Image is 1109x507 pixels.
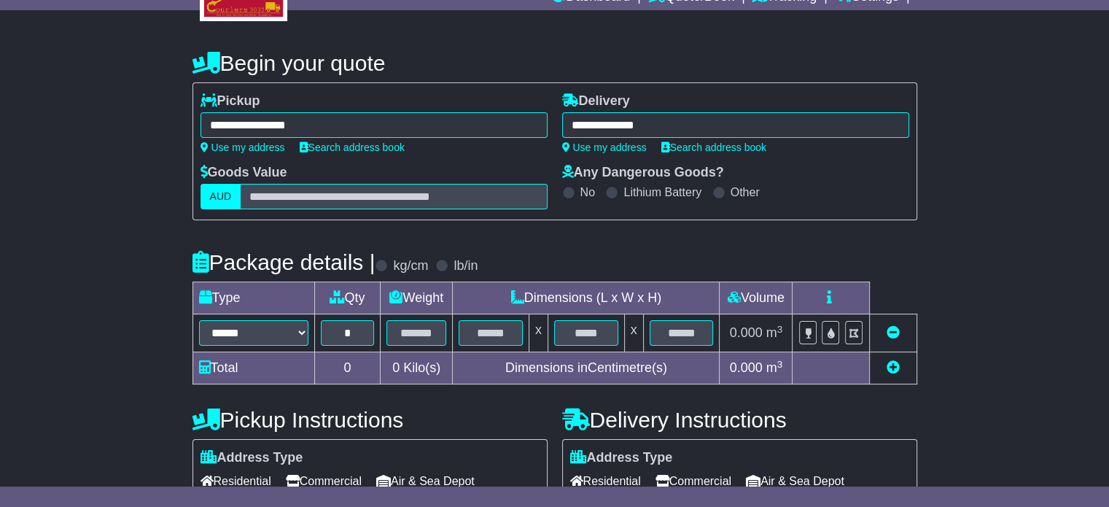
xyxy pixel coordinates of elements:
[201,184,241,209] label: AUD
[731,185,760,199] label: Other
[766,360,783,375] span: m
[286,470,362,492] span: Commercial
[887,360,900,375] a: Add new item
[562,142,647,153] a: Use my address
[562,408,917,432] h4: Delivery Instructions
[376,470,475,492] span: Air & Sea Depot
[192,352,314,384] td: Total
[580,185,595,199] label: No
[655,470,731,492] span: Commercial
[192,51,917,75] h4: Begin your quote
[201,142,285,153] a: Use my address
[192,408,548,432] h4: Pickup Instructions
[562,93,630,109] label: Delivery
[300,142,405,153] a: Search address book
[777,324,783,335] sup: 3
[777,359,783,370] sup: 3
[570,470,641,492] span: Residential
[453,282,720,314] td: Dimensions (L x W x H)
[720,282,793,314] td: Volume
[562,165,724,181] label: Any Dangerous Goods?
[381,352,453,384] td: Kilo(s)
[192,250,375,274] h4: Package details |
[887,325,900,340] a: Remove this item
[381,282,453,314] td: Weight
[192,282,314,314] td: Type
[314,282,381,314] td: Qty
[454,258,478,274] label: lb/in
[201,450,303,466] label: Address Type
[393,258,428,274] label: kg/cm
[624,314,643,352] td: x
[453,352,720,384] td: Dimensions in Centimetre(s)
[201,470,271,492] span: Residential
[746,470,844,492] span: Air & Sea Depot
[661,142,766,153] a: Search address book
[201,165,287,181] label: Goods Value
[623,185,701,199] label: Lithium Battery
[201,93,260,109] label: Pickup
[730,360,763,375] span: 0.000
[570,450,673,466] label: Address Type
[392,360,400,375] span: 0
[314,352,381,384] td: 0
[529,314,548,352] td: x
[766,325,783,340] span: m
[730,325,763,340] span: 0.000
